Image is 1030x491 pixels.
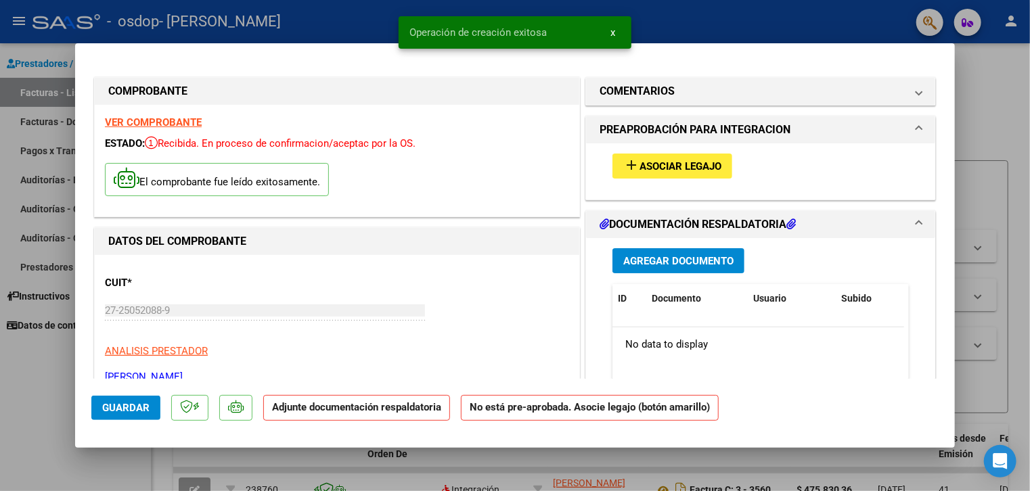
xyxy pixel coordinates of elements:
mat-expansion-panel-header: COMENTARIOS [586,78,935,105]
datatable-header-cell: Usuario [748,284,836,313]
mat-expansion-panel-header: DOCUMENTACIÓN RESPALDATORIA [586,211,935,238]
span: ID [618,293,627,304]
datatable-header-cell: Documento [646,284,748,313]
div: No data to display [612,327,904,361]
h1: PREAPROBACIÓN PARA INTEGRACION [600,122,790,138]
span: Subido [841,293,872,304]
button: Agregar Documento [612,248,744,273]
datatable-header-cell: Acción [903,284,971,313]
h1: COMENTARIOS [600,83,675,99]
mat-icon: add [623,157,640,173]
h1: DOCUMENTACIÓN RESPALDATORIA [600,216,796,233]
mat-expansion-panel-header: PREAPROBACIÓN PARA INTEGRACION [586,116,935,143]
p: CUIT [105,275,244,291]
datatable-header-cell: Subido [836,284,903,313]
span: Operación de creación exitosa [409,26,547,39]
datatable-header-cell: ID [612,284,646,313]
span: Asociar Legajo [640,160,721,172]
button: x [600,20,626,45]
span: x [610,26,615,39]
div: PREAPROBACIÓN PARA INTEGRACION [586,143,935,200]
strong: COMPROBANTE [108,85,187,97]
span: ANALISIS PRESTADOR [105,345,208,357]
strong: Adjunte documentación respaldatoria [272,401,441,413]
button: Guardar [91,396,160,420]
strong: No está pre-aprobada. Asocie legajo (botón amarillo) [461,395,719,421]
button: Asociar Legajo [612,154,732,179]
p: [PERSON_NAME] [105,369,569,385]
span: Recibida. En proceso de confirmacion/aceptac por la OS. [145,137,416,149]
strong: DATOS DEL COMPROBANTE [108,235,246,248]
span: Documento [652,293,701,304]
span: Agregar Documento [623,255,734,267]
div: Open Intercom Messenger [984,445,1016,477]
a: VER COMPROBANTE [105,116,202,128]
span: Guardar [102,402,150,414]
span: Usuario [753,293,786,304]
span: ESTADO: [105,137,145,149]
p: El comprobante fue leído exitosamente. [105,163,329,196]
